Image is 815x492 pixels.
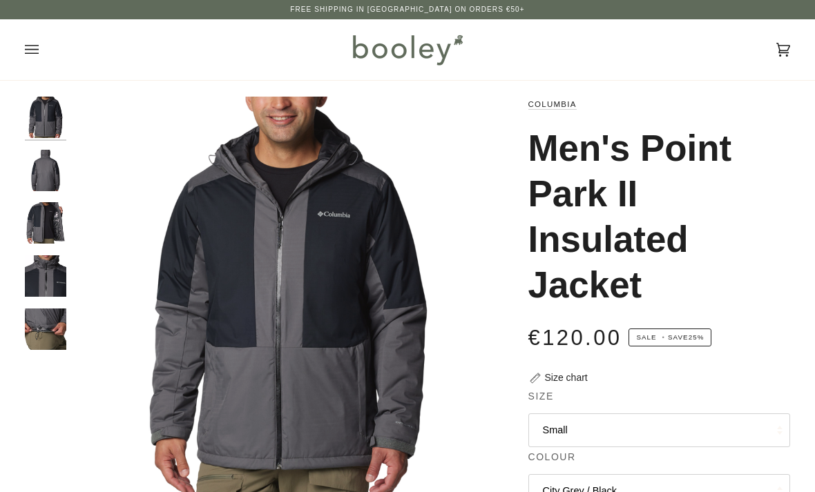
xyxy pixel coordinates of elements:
[25,308,66,350] img: Columbia Men's Point Park II Insulated Jacket City Grey/Black - Booley Galway
[528,450,576,464] span: Colour
[528,100,577,108] a: Columbia
[528,413,791,447] button: Small
[528,326,622,350] span: €120.00
[636,333,656,341] span: Sale
[25,19,66,80] button: Open menu
[290,4,524,15] p: Free Shipping in [GEOGRAPHIC_DATA] on Orders €50+
[660,333,669,341] em: •
[545,371,588,385] div: Size chart
[25,202,66,244] img: Columbia Men's Point Park II Insulated Jacket City Grey/Black - Booley Galway
[25,255,66,297] img: Columbia Men's Point Park II Insulated Jacket City Grey/Black - Booley Galway
[25,150,66,191] img: Columbia Men's Point Park II Insulated Jacket City Grey/Black - Booley Galway
[528,389,554,404] span: Size
[629,328,711,346] span: Save
[689,333,704,341] span: 25%
[347,30,468,70] img: Booley
[25,97,66,138] img: Columbia Men's Point Park II Insulated Jacket City Grey/Black - Booley Galway
[528,126,780,308] h1: Men's Point Park II Insulated Jacket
